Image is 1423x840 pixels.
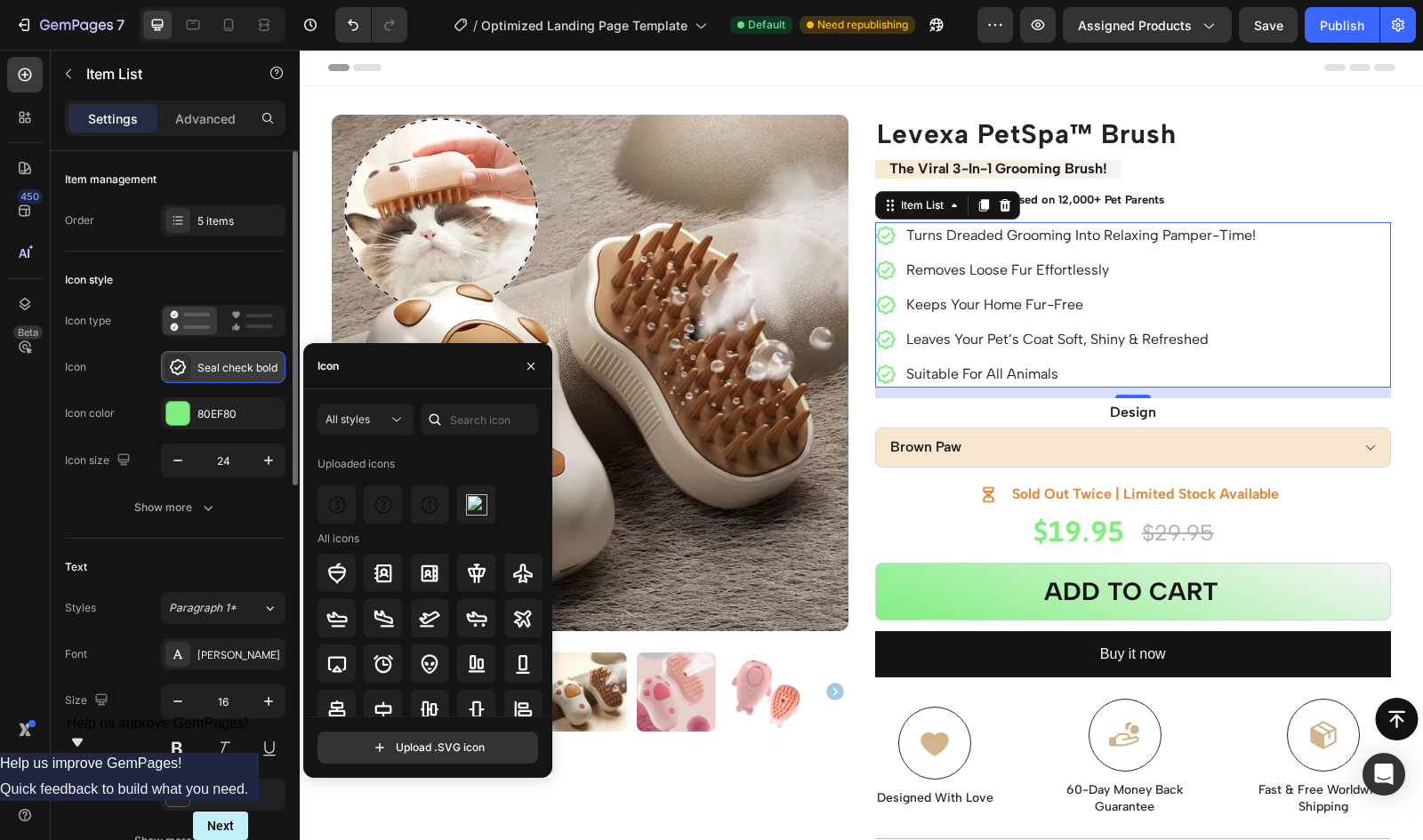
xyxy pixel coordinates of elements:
p: Keeps Your Home Fur-Free [607,244,956,266]
div: Icon style [65,272,113,288]
div: $29.95 [840,467,1091,500]
strong: 4.8 based on 12,000+ Pet Parents [684,143,864,156]
button: Assigned Products [1063,7,1232,43]
div: Icon size [65,449,134,473]
div: Icon type [65,313,111,329]
div: Beta [13,325,43,340]
p: Suitable For All Animals [607,314,956,335]
div: [PERSON_NAME] [197,647,281,663]
button: Save [1239,7,1298,43]
strong: the viral 3-in-1 grooming brush! [590,110,808,127]
div: Show more [134,499,217,516]
div: Seal check bold [197,360,281,376]
div: Item List [598,148,647,164]
input: Search icon [421,404,538,436]
span: Default [748,17,785,33]
div: Font [65,646,87,662]
span: Need republishing [817,17,908,33]
div: Icon color [65,405,115,421]
div: Publish [1320,16,1364,35]
div: 5 items [197,213,281,229]
div: Buy it now [800,592,866,618]
span: All styles [326,412,370,426]
button: Upload .SVG icon [318,732,538,764]
p: Sold Out Twice | Limited Stock Available [712,436,979,454]
div: Order [65,212,94,228]
span: Optimized Landing Page Template [481,16,687,35]
button: Paragraph 1* [161,592,285,624]
button: Show survey - Help us improve GemPages! [67,716,249,753]
button: All styles [318,404,414,436]
div: Rich Text Editor. Editing area: main [604,242,959,268]
p: Advanced [175,109,236,128]
p: Settings [88,109,138,128]
div: Rich Text Editor. Editing area: main [604,207,959,234]
div: Rich Text Editor. Editing area: main [604,172,959,199]
p: Turns Dreaded Grooming Into Relaxing Pamper-Time! [607,175,956,196]
p: Leaves Your Pet’s Coat Soft, Shiny & Refreshed [607,279,956,300]
button: Buy it now [575,581,1092,628]
div: Item management [65,172,157,188]
div: Styles [65,600,96,616]
div: 450 [17,189,43,204]
div: Uploaded icons [318,450,395,478]
div: $19.95 [575,461,826,502]
div: All icons [318,531,359,547]
span: / [473,16,478,35]
div: Icon [65,359,86,375]
button: Add to cart [575,513,1092,571]
div: Rich Text Editor. Editing area: main [604,311,959,338]
div: 80EF80 [197,406,281,422]
div: Size [65,689,112,713]
p: Removes Loose Fur Effortlessly [607,210,956,231]
span: Assigned Products [1078,16,1192,35]
div: Icon [318,358,339,374]
div: Open Intercom Messenger [1363,753,1405,796]
span: Help us improve GemPages! [67,716,249,731]
div: Upload .SVG icon [371,739,485,756]
legend: Design [808,348,858,378]
button: Publish [1305,7,1379,43]
button: Show more [65,492,285,524]
span: Paragraph 1* [169,600,237,616]
div: Undo/Redo [335,7,407,43]
div: Text [65,559,87,575]
div: Add to cart [744,525,919,557]
p: Item List [86,63,237,84]
div: Rich Text Editor. Editing area: main [604,276,959,303]
h1: Levexa PetSpa™ Brush [575,65,1092,103]
button: 7 [7,7,133,43]
p: 7 [117,14,125,36]
span: Save [1254,18,1283,33]
button: Carousel Next Arrow [525,631,546,652]
iframe: Design area [300,50,1423,840]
